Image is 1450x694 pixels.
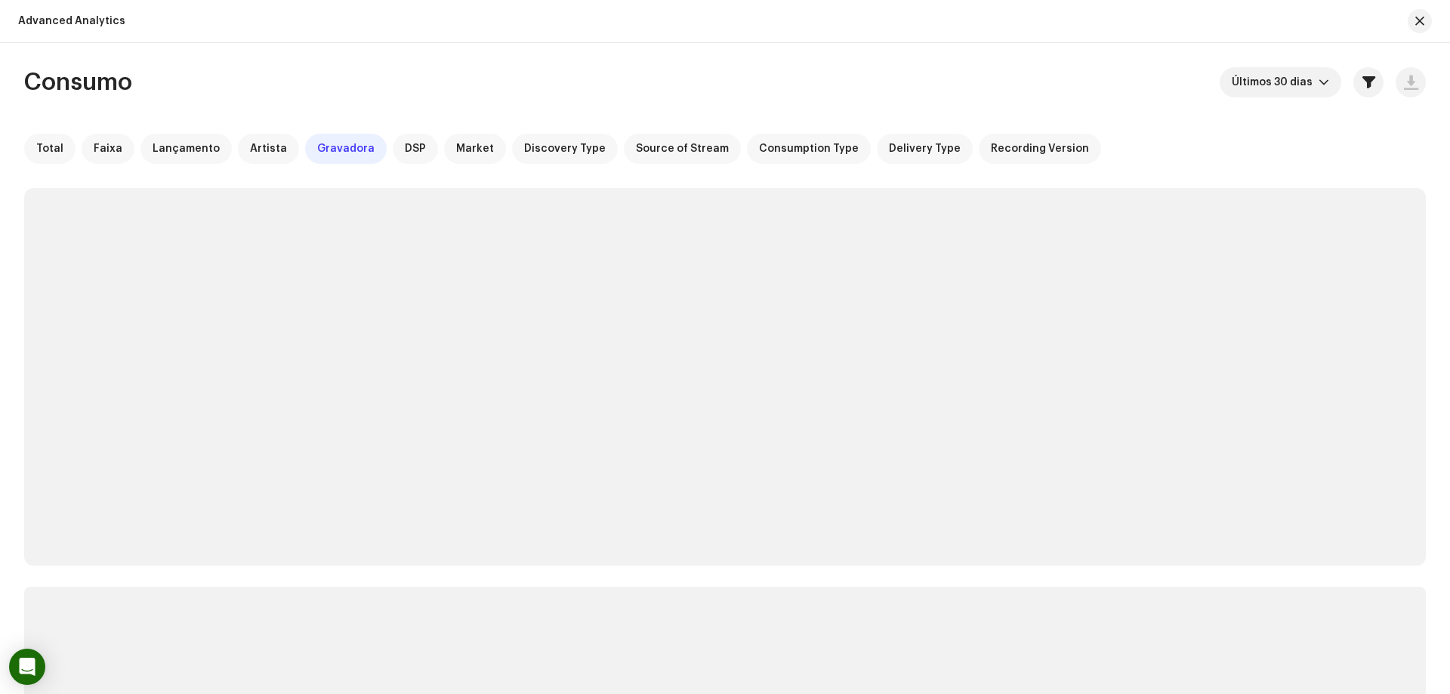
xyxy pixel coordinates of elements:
[456,143,494,155] span: Market
[1232,67,1319,97] span: Últimos 30 dias
[405,143,426,155] span: DSP
[1319,67,1329,97] div: dropdown trigger
[889,143,961,155] span: Delivery Type
[524,143,606,155] span: Discovery Type
[9,649,45,685] div: Open Intercom Messenger
[636,143,729,155] span: Source of Stream
[250,143,287,155] span: Artista
[759,143,859,155] span: Consumption Type
[991,143,1089,155] span: Recording Version
[317,143,375,155] span: Gravadora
